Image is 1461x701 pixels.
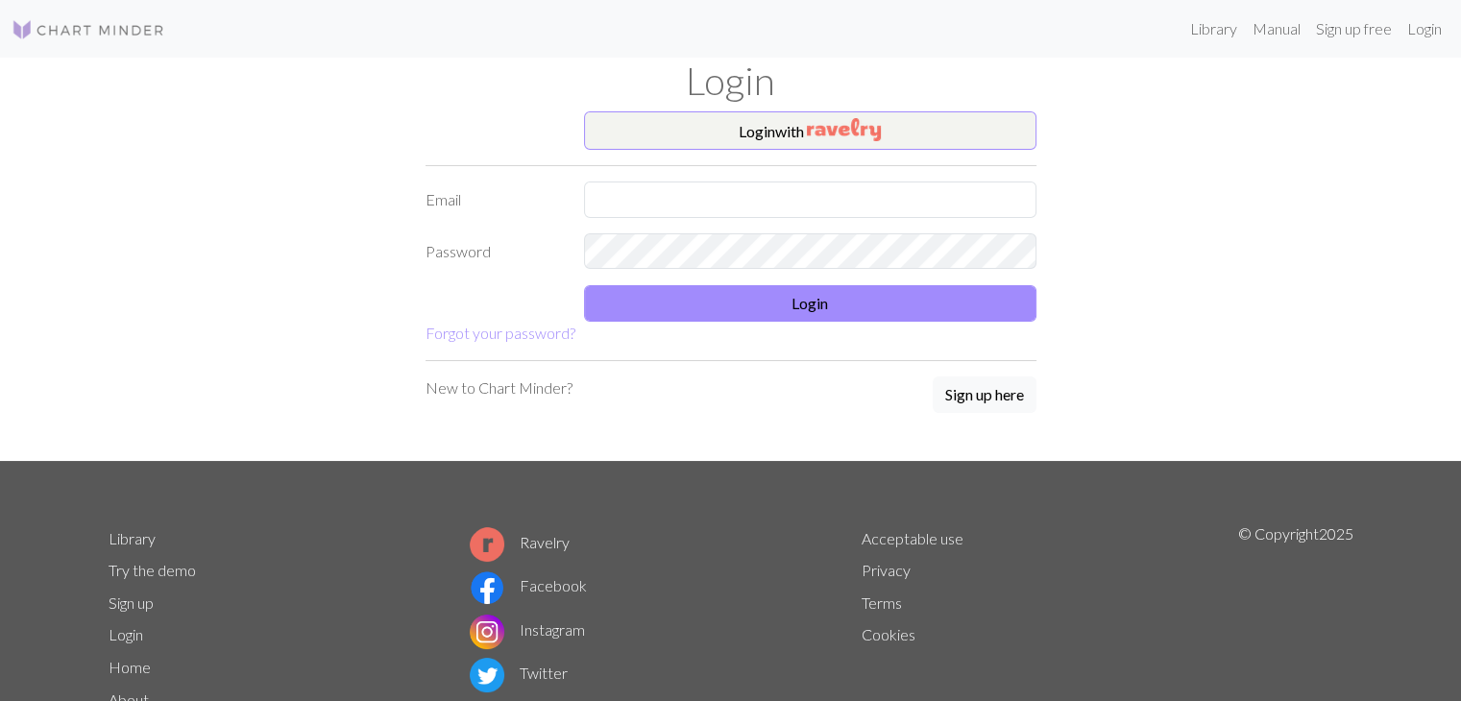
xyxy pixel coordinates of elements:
[862,529,963,547] a: Acceptable use
[470,620,585,639] a: Instagram
[470,664,568,682] a: Twitter
[1245,10,1308,48] a: Manual
[97,58,1365,104] h1: Login
[933,376,1036,413] button: Sign up here
[862,593,902,612] a: Terms
[109,593,154,612] a: Sign up
[470,533,570,551] a: Ravelry
[109,529,156,547] a: Library
[414,233,572,270] label: Password
[414,181,572,218] label: Email
[426,324,575,342] a: Forgot your password?
[862,561,911,579] a: Privacy
[109,658,151,676] a: Home
[109,625,143,643] a: Login
[933,376,1036,415] a: Sign up here
[1308,10,1400,48] a: Sign up free
[584,111,1036,150] button: Loginwith
[1182,10,1245,48] a: Library
[862,625,915,643] a: Cookies
[807,118,881,141] img: Ravelry
[470,615,504,649] img: Instagram logo
[470,658,504,692] img: Twitter logo
[12,18,165,41] img: Logo
[584,285,1036,322] button: Login
[470,576,587,594] a: Facebook
[426,376,572,399] p: New to Chart Minder?
[109,561,196,579] a: Try the demo
[470,570,504,605] img: Facebook logo
[1400,10,1449,48] a: Login
[470,527,504,562] img: Ravelry logo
